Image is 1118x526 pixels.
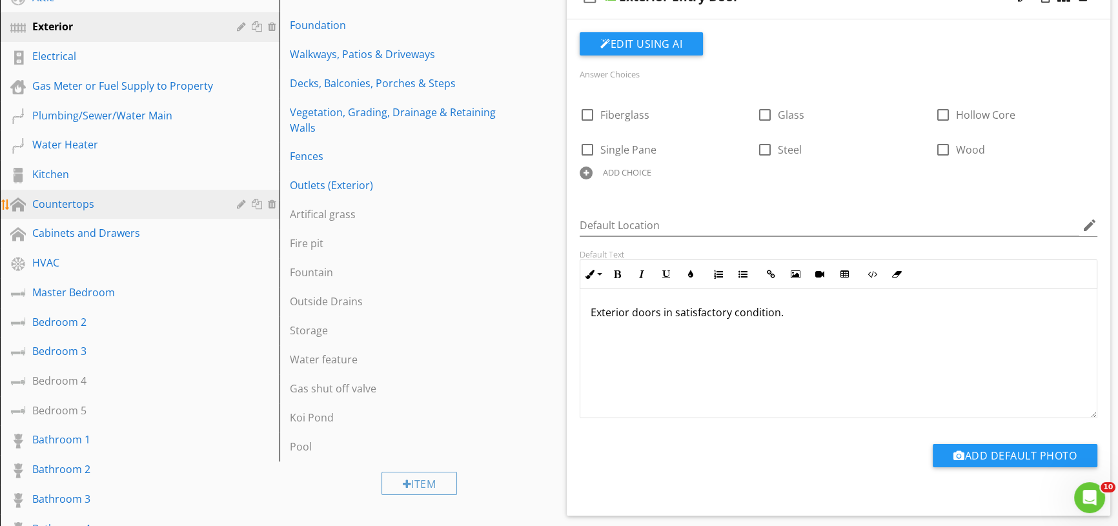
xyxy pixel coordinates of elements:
[706,262,731,287] button: Ordered List
[778,143,802,157] span: Steel
[290,323,504,338] div: Storage
[290,439,504,454] div: Pool
[1082,217,1097,233] i: edit
[32,108,218,123] div: Plumbing/Sewer/Water Main
[290,105,504,136] div: Vegetation, Grading, Drainage & Retaining Walls
[290,46,504,62] div: Walkways, Patios & Driveways
[290,410,504,425] div: Koi Pond
[32,314,218,330] div: Bedroom 2
[32,78,218,94] div: Gas Meter or Fuel Supply to Property
[832,262,857,287] button: Insert Table
[591,305,1086,320] p: Exterior doors in satisfactory condition.
[290,352,504,367] div: Water feature
[605,262,629,287] button: Bold (Ctrl+B)
[290,381,504,396] div: Gas shut off valve
[600,108,649,122] span: Fiberglass
[629,262,654,287] button: Italic (Ctrl+I)
[678,262,703,287] button: Colors
[580,249,1097,259] div: Default Text
[32,285,218,300] div: Master Bedroom
[290,236,504,251] div: Fire pit
[32,225,218,241] div: Cabinets and Drawers
[32,343,218,359] div: Bedroom 3
[731,262,755,287] button: Unordered List
[32,19,218,34] div: Exterior
[580,262,605,287] button: Inline Style
[290,76,504,91] div: Decks, Balconies, Porches & Steps
[290,294,504,309] div: Outside Drains
[580,215,1079,236] input: Default Location
[32,167,218,182] div: Kitchen
[32,255,218,270] div: HVAC
[884,262,909,287] button: Clear Formatting
[290,207,504,222] div: Artifical grass
[956,108,1015,122] span: Hollow Core
[32,137,218,152] div: Water Heater
[778,108,804,122] span: Glass
[1101,482,1115,492] span: 10
[290,17,504,33] div: Foundation
[933,444,1097,467] button: Add Default Photo
[1074,482,1105,513] iframe: Intercom live chat
[580,32,703,56] button: Edit Using AI
[290,265,504,280] div: Fountain
[32,196,218,212] div: Countertops
[32,461,218,477] div: Bathroom 2
[860,262,884,287] button: Code View
[603,167,651,177] div: ADD CHOICE
[783,262,808,287] button: Insert Image (Ctrl+P)
[32,432,218,447] div: Bathroom 1
[381,472,458,495] div: Item
[654,262,678,287] button: Underline (Ctrl+U)
[956,143,985,157] span: Wood
[290,177,504,193] div: Outlets (Exterior)
[32,403,218,418] div: Bedroom 5
[32,48,218,64] div: Electrical
[580,68,640,80] label: Answer Choices
[808,262,832,287] button: Insert Video
[290,148,504,164] div: Fences
[758,262,783,287] button: Insert Link (Ctrl+K)
[600,143,656,157] span: Single Pane
[32,491,218,507] div: Bathroom 3
[32,373,218,389] div: Bedroom 4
